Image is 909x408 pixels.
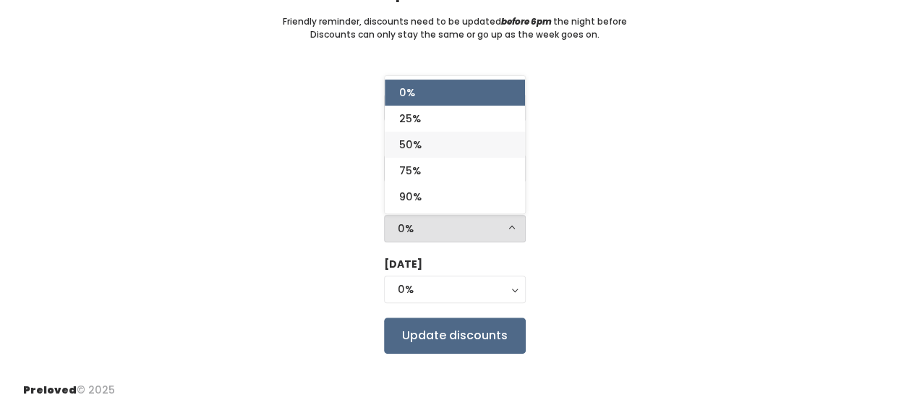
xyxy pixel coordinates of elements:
[398,221,512,237] div: 0%
[384,257,422,272] label: [DATE]
[384,215,526,242] button: 0%
[310,28,599,41] small: Discounts can only stay the same or go up as the week goes on.
[399,85,415,101] span: 0%
[23,383,77,397] span: Preloved
[283,15,627,28] small: Friendly reminder, discounts need to be updated the night before
[384,318,526,354] input: Update discounts
[399,111,421,127] span: 25%
[399,163,421,179] span: 75%
[398,281,512,297] div: 0%
[399,189,422,205] span: 90%
[501,15,552,27] i: before 6pm
[384,276,526,303] button: 0%
[384,75,422,90] label: [DATE]
[399,137,422,153] span: 50%
[23,371,115,398] div: © 2025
